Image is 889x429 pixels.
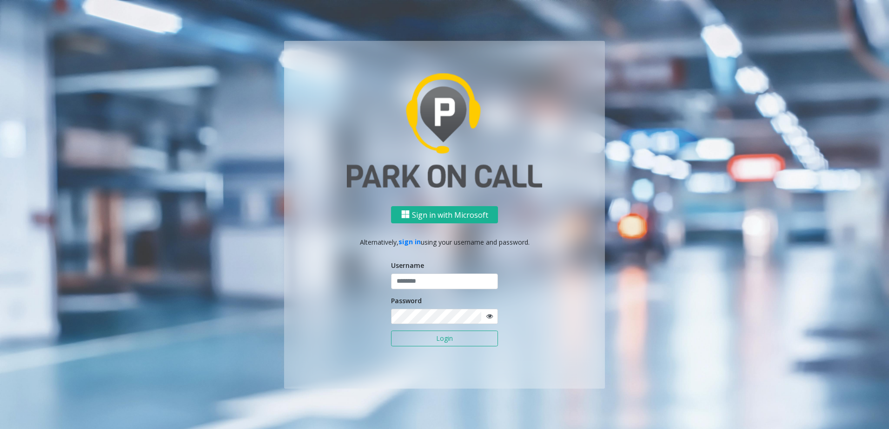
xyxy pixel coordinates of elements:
button: Sign in with Microsoft [391,206,498,223]
label: Password [391,296,422,305]
label: Username [391,260,424,270]
p: Alternatively, using your username and password. [293,237,596,247]
button: Login [391,331,498,346]
a: sign in [398,237,421,246]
